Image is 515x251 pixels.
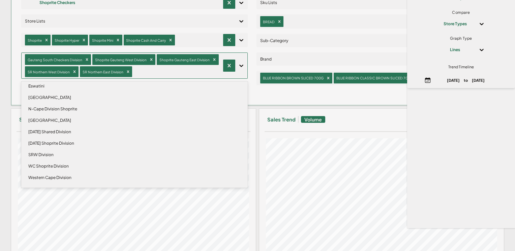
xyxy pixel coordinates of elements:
h3: Sales Trend [19,116,48,123]
h3: Sales Trend [267,116,296,123]
div: SR Northern East Division [81,68,124,75]
div: Remove Shoprite Cash And Carry [167,38,174,42]
div: Brand [260,54,467,65]
div: N-Cape Division Shoprite [24,103,245,115]
div: Shoprite Cash And Carry [124,37,167,44]
div: Store Lists [25,16,232,27]
span: Volume [301,116,325,123]
p: [DATE] [DATE] [434,78,498,83]
div: Sub-Category [260,35,467,46]
div: [GEOGRAPHIC_DATA] [24,92,245,103]
div: Remove SR Northern East Division [124,69,132,74]
div: WC Shoprite Division [24,160,245,172]
div: Shoprite Gauteng East Division [157,56,211,63]
div: Eswatini [24,80,245,92]
div: Shoprite Hyper [53,37,80,44]
div: Remove Shoprite Gauteng West Division [148,57,155,62]
span: Graph Type [450,36,472,41]
div: Remove Shoprite [43,38,50,42]
span: Compare [452,10,470,15]
div: BLUE RIBBON BROWN SLICED 700G [261,74,325,81]
div: Remove Gauteng South Checkers Division [83,57,91,62]
div: Remove Shoprite Gauteng East Division [211,57,218,62]
div: SRW Division [24,149,245,160]
div: Lines [438,44,472,55]
div: Shoprite [26,37,43,44]
div: Gauteng South Checkers Division [26,56,83,63]
div: Western Cape Division [24,172,245,183]
div: [GEOGRAPHIC_DATA] [24,115,245,126]
div: [DATE] Shoprite Division [24,138,245,149]
div: [DATE] Shared Division [24,126,245,138]
span: Trend Timeline [448,64,474,69]
div: Store Types [438,19,472,29]
div: Remove SR Northern West Division [71,69,78,74]
div: Remove BLUE RIBBON BROWN SLICED 700G [325,76,332,80]
div: SR Northern West Division [26,68,71,75]
div: BLUE RIBBON CLASSIC BROWN SLICED 700G [334,74,412,81]
span: to [460,78,472,82]
div: BREAD [261,18,276,25]
div: Remove Shoprite Hyper [80,38,88,42]
div: Shoprite Gauteng West Division [93,56,148,63]
div: Remove BREAD [276,19,283,24]
div: Remove Shoprite Mini [114,38,122,42]
div: Shoprite Mini [90,37,114,44]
